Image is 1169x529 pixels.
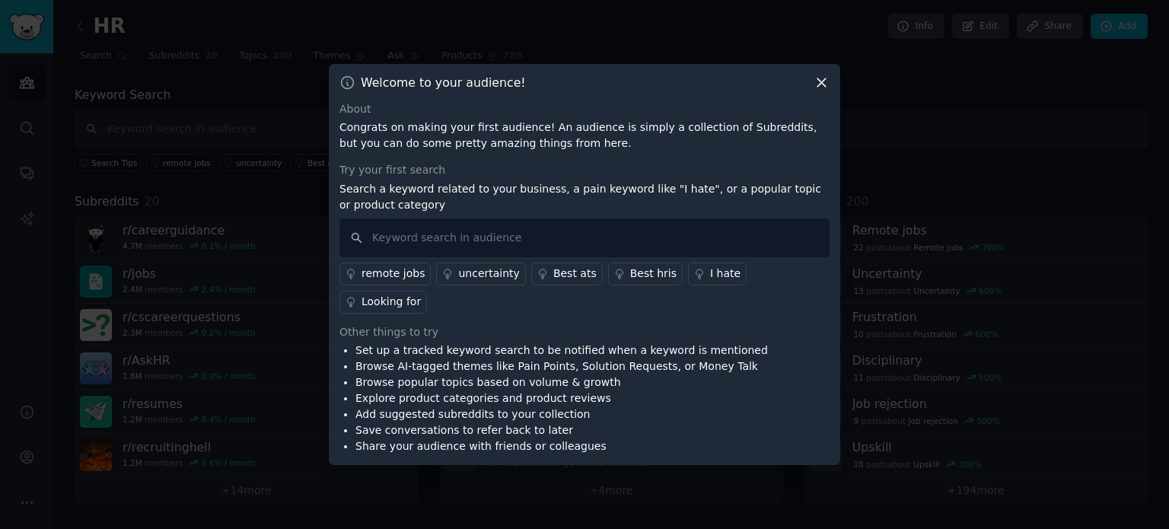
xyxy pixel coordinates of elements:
div: Other things to try [339,324,830,340]
div: remote jobs [362,266,425,282]
a: Looking for [339,291,427,314]
h3: Welcome to your audience! [361,75,526,91]
a: I hate [688,263,747,285]
p: Congrats on making your first audience! An audience is simply a collection of Subreddits, but you... [339,120,830,151]
a: remote jobs [339,263,431,285]
div: Best ats [553,266,597,282]
div: uncertainty [458,266,519,282]
li: Browse AI-tagged themes like Pain Points, Solution Requests, or Money Talk [355,359,768,374]
li: Share your audience with friends or colleagues [355,438,768,454]
li: Browse popular topics based on volume & growth [355,374,768,390]
div: Try your first search [339,162,830,178]
p: Search a keyword related to your business, a pain keyword like "I hate", or a popular topic or pr... [339,181,830,213]
li: Add suggested subreddits to your collection [355,406,768,422]
li: Save conversations to refer back to later [355,422,768,438]
a: Best ats [531,263,603,285]
li: Set up a tracked keyword search to be notified when a keyword is mentioned [355,343,768,359]
div: Best hris [630,266,677,282]
input: Keyword search in audience [339,218,830,257]
a: Best hris [608,263,683,285]
li: Explore product categories and product reviews [355,390,768,406]
div: I hate [710,266,741,282]
a: uncertainty [436,263,525,285]
div: Looking for [362,294,421,310]
div: About [339,101,830,117]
